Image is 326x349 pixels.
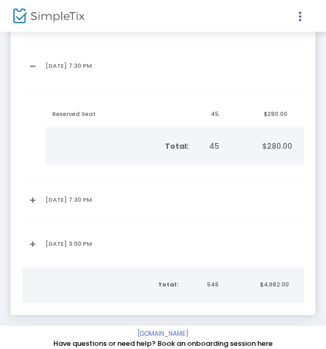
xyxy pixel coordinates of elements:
span: Reserved Seat [52,110,96,118]
span: 45 [209,141,219,151]
a: Expand Details [29,236,33,253]
a: Have questions or need help? Book an onboarding session here [53,338,273,348]
td: [DATE] 7:30 PM [39,44,198,88]
a: [DOMAIN_NAME] [137,329,189,338]
div: Data table [22,267,304,303]
span: 546 [207,280,219,289]
td: [DATE] 3:00 PM [39,222,198,266]
a: Collapse Details [29,58,33,75]
span: 45 [211,110,219,118]
a: Expand Details [29,192,33,209]
b: Total: [165,141,189,151]
td: [DATE] 7:30 PM [39,178,198,222]
span: $280.00 [264,110,287,118]
b: Total: [158,281,178,289]
span: $280.00 [262,141,292,151]
span: $4,982.00 [260,280,289,289]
